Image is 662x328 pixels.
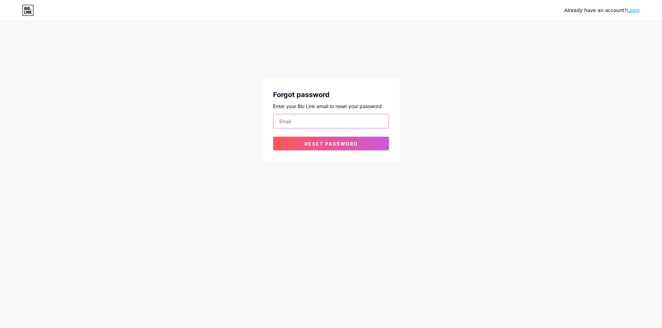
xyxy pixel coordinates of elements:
a: Login [627,8,640,13]
input: Email [273,114,389,128]
button: Reset password [273,137,389,150]
div: Forgot password [273,89,389,100]
div: Already have an account? [564,7,640,14]
div: Enter your Bio Link email to reset your password [273,103,389,110]
span: Reset password [304,141,358,147]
